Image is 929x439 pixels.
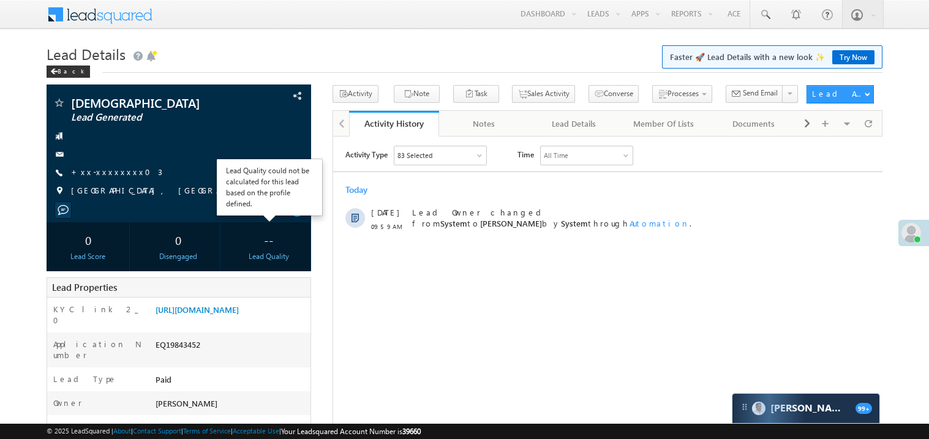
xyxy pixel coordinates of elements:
a: Member Of Lists [619,111,709,137]
div: Back [47,66,90,78]
a: Terms of Service [183,427,231,435]
span: 39660 [402,427,421,436]
button: Sales Activity [512,85,575,103]
a: Notes [439,111,529,137]
a: Contact Support [133,427,181,435]
img: Carter [752,402,765,415]
div: Sales Activity,Email Bounced,Email Link Clicked,Email Marked Spam,Email Opened & 78 more.. [61,10,153,28]
label: Application Number [53,339,143,361]
label: Lead Type [53,373,117,385]
div: 0 [140,228,217,251]
span: Your Leadsquared Account Number is [281,427,421,436]
img: carter-drag [740,402,750,412]
a: About [113,427,131,435]
span: Processes [668,89,699,98]
a: Acceptable Use [233,427,279,435]
span: [PERSON_NAME] [156,398,217,408]
div: -- [230,228,307,251]
div: Disengaged [140,251,217,262]
a: +xx-xxxxxxxx03 [71,167,162,177]
div: Notes [449,116,518,131]
div: Lead Details [539,116,608,131]
span: Automation [296,81,356,92]
div: Lead Quality could not be calculated for this lead based on the profile defined. [226,165,313,209]
span: Send Email [743,88,778,99]
div: All Time [211,13,235,24]
div: Documents [719,116,788,131]
span: [GEOGRAPHIC_DATA], [GEOGRAPHIC_DATA] [71,185,268,197]
div: Member Of Lists [629,116,698,131]
div: Lead Quality [230,251,307,262]
div: EQ19843452 [152,339,310,356]
a: Try Now [832,50,874,64]
div: Lead Score [50,251,127,262]
span: [DATE] [38,70,66,81]
button: Note [394,85,440,103]
div: 0 [50,228,127,251]
span: Activity Type [12,9,55,28]
div: Paid [152,373,310,391]
span: Lead Details [47,44,126,64]
span: [PERSON_NAME] [147,81,209,92]
div: Lead Actions [812,88,864,99]
span: Lead Owner changed from to by through . [79,70,358,92]
a: Documents [709,111,799,137]
span: [DEMOGRAPHIC_DATA] [71,97,235,109]
a: Lead Details [529,111,619,137]
button: Lead Actions [807,85,874,103]
span: Lead Properties [52,281,117,293]
label: Owner [53,397,82,408]
a: Back [47,65,96,75]
span: 09:59 AM [38,84,75,96]
button: Send Email [726,85,783,103]
div: 83 Selected [64,13,99,24]
a: [URL][DOMAIN_NAME] [156,304,239,315]
div: carter-dragCarter[PERSON_NAME]99+ [732,393,880,424]
div: Activity History [358,118,430,129]
button: Task [453,85,499,103]
label: KYC link 2_0 [53,304,143,326]
a: Activity History [349,111,439,137]
span: © 2025 LeadSquared | | | | | [47,426,421,437]
button: Processes [652,85,712,103]
span: Time [184,9,201,28]
button: Activity [333,85,378,103]
div: Today [12,48,52,59]
span: Lead Generated [71,111,235,124]
span: System [107,81,134,92]
span: System [228,81,255,92]
button: Converse [589,85,639,103]
span: Carter [770,402,849,414]
span: Faster 🚀 Lead Details with a new look ✨ [670,51,874,63]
